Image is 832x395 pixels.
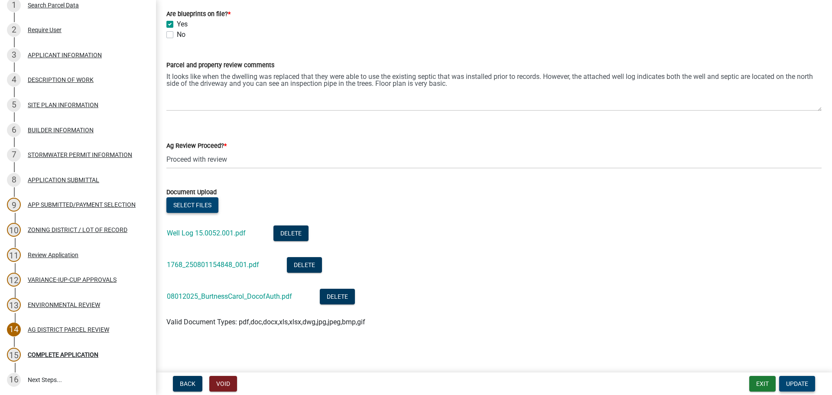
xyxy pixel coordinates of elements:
div: 4 [7,73,21,87]
div: SITE PLAN INFORMATION [28,102,98,108]
label: Ag Review Proceed? [166,143,227,149]
button: Delete [273,225,309,241]
div: 3 [7,48,21,62]
label: No [177,29,185,40]
label: Parcel and property review comments [166,62,274,69]
button: Back [173,376,202,392]
wm-modal-confirm: Delete Document [287,261,322,269]
div: 2 [7,23,21,37]
div: COMPLETE APPLICATION [28,352,98,358]
div: Require User [28,27,62,33]
a: Well Log 15.0052.001.pdf [167,229,246,237]
label: Yes [177,19,188,29]
div: 5 [7,98,21,112]
div: DESCRIPTION OF WORK [28,77,94,83]
div: 9 [7,198,21,212]
a: 1768_250801154848_001.pdf [167,261,259,269]
div: 10 [7,223,21,237]
div: APPLICANT INFORMATION [28,52,102,58]
span: Back [180,380,195,387]
div: APPLICATION SUBMITTAL [28,177,99,183]
div: VARIANCE-IUP-CUP APPROVALS [28,277,117,283]
wm-modal-confirm: Delete Document [273,229,309,238]
div: 8 [7,173,21,187]
div: 16 [7,373,21,387]
a: 08012025_BurtnessCarol_DocofAuth.pdf [167,292,292,300]
div: Review Application [28,252,78,258]
div: 15 [7,348,21,362]
button: Delete [320,289,355,304]
button: Exit [749,376,776,392]
div: 6 [7,123,21,137]
div: 7 [7,148,21,162]
button: Void [209,376,237,392]
div: BUILDER INFORMATION [28,127,94,133]
div: AG DISTRICT PARCEL REVIEW [28,326,109,333]
wm-modal-confirm: Delete Document [320,293,355,301]
label: Are blueprints on file? [166,11,231,17]
div: APP SUBMITTED/PAYMENT SELECTION [28,202,136,208]
button: Delete [287,257,322,273]
span: Valid Document Types: pdf,doc,docx,xls,xlsx,dwg,jpg,jpeg,bmp,gif [166,318,365,326]
div: Search Parcel Data [28,2,79,8]
div: 12 [7,273,21,287]
span: Update [786,380,808,387]
button: Select files [166,197,218,213]
div: ZONING DISTRICT / LOT OF RECORD [28,227,127,233]
div: ENVIRONMENTAL REVIEW [28,302,100,308]
label: Document Upload [166,189,217,196]
div: STORMWATER PERMIT INFORMATION [28,152,132,158]
button: Update [779,376,815,392]
div: 13 [7,298,21,312]
div: 11 [7,248,21,262]
div: 14 [7,323,21,336]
